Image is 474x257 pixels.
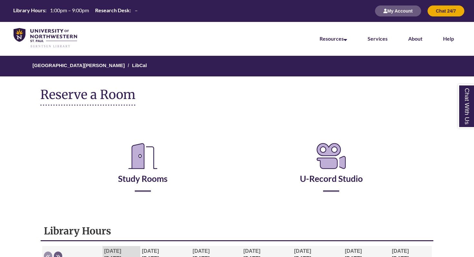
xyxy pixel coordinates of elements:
[11,7,140,15] table: Hours Today
[392,248,409,254] span: [DATE]
[375,8,421,14] a: My Account
[428,5,464,16] button: Chat 24/7
[135,7,138,13] span: –
[104,248,121,254] span: [DATE]
[320,35,347,42] a: Resources
[375,5,421,16] button: My Account
[50,7,89,13] span: 1:00pm – 9:00pm
[368,35,388,42] a: Services
[33,63,125,68] a: [GEOGRAPHIC_DATA][PERSON_NAME]
[40,122,434,211] div: Reserve a Room
[11,7,47,14] th: Library Hours:
[118,157,168,184] a: Study Rooms
[300,157,363,184] a: U-Record Studio
[243,248,261,254] span: [DATE]
[14,28,77,48] img: UNWSP Library Logo
[40,88,135,106] h1: Reserve a Room
[132,63,147,68] a: LibCal
[44,225,430,237] h1: Library Hours
[428,8,464,14] a: Chat 24/7
[408,35,422,42] a: About
[93,7,132,14] th: Research Desk:
[142,248,159,254] span: [DATE]
[294,248,311,254] span: [DATE]
[193,248,210,254] span: [DATE]
[11,7,140,15] a: Hours Today
[345,248,362,254] span: [DATE]
[40,56,434,76] nav: Breadcrumb
[443,35,454,42] a: Help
